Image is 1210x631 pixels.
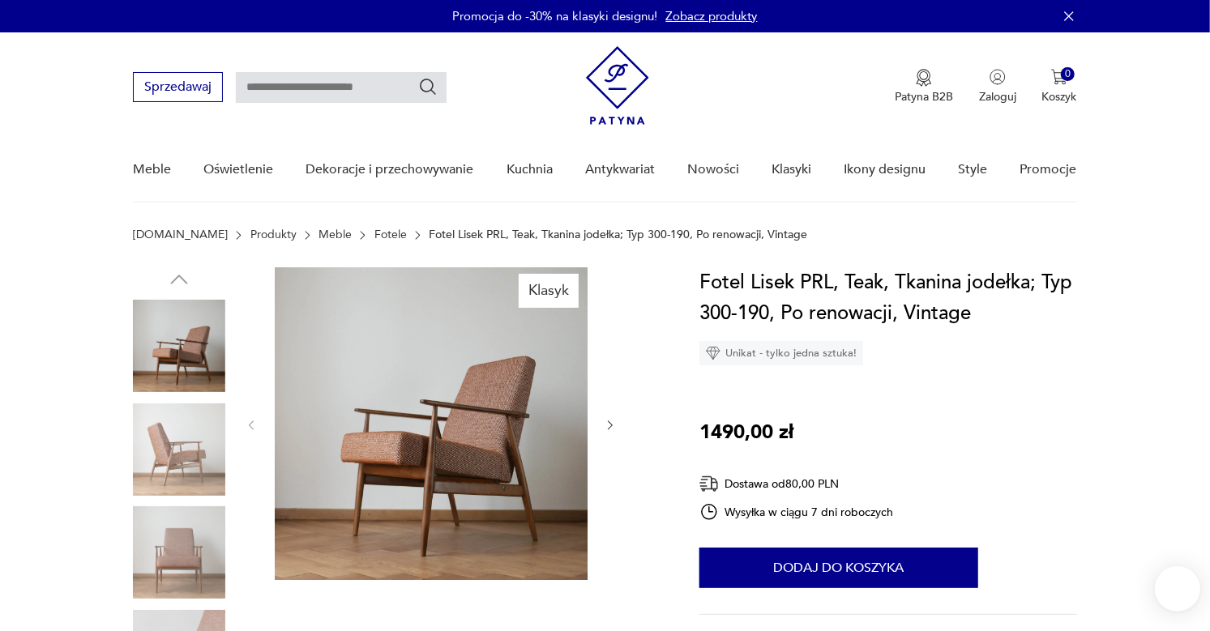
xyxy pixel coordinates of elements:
button: Szukaj [418,77,438,96]
p: 1490,00 zł [699,417,793,448]
p: Zaloguj [979,89,1016,104]
a: Promocje [1020,139,1077,201]
a: Oświetlenie [203,139,273,201]
button: Dodaj do koszyka [699,548,978,588]
div: Klasyk [519,274,579,308]
button: Zaloguj [979,69,1016,104]
a: Zobacz produkty [666,8,758,24]
img: Zdjęcie produktu Fotel Lisek PRL, Teak, Tkanina jodełka; Typ 300-190, Po renowacji, Vintage [133,506,225,599]
a: Antykwariat [585,139,655,201]
a: Produkty [250,228,297,241]
img: Ikona diamentu [706,346,720,360]
a: Meble [133,139,171,201]
a: Ikona medaluPatyna B2B [895,69,953,104]
iframe: Smartsupp widget button [1155,566,1200,612]
img: Ikona koszyka [1051,69,1067,85]
p: Fotel Lisek PRL, Teak, Tkanina jodełka; Typ 300-190, Po renowacji, Vintage [429,228,807,241]
div: Wysyłka w ciągu 7 dni roboczych [699,502,894,522]
img: Ikona dostawy [699,474,719,494]
button: Sprzedawaj [133,72,223,102]
img: Zdjęcie produktu Fotel Lisek PRL, Teak, Tkanina jodełka; Typ 300-190, Po renowacji, Vintage [133,300,225,392]
h1: Fotel Lisek PRL, Teak, Tkanina jodełka; Typ 300-190, Po renowacji, Vintage [699,267,1077,329]
img: Ikona medalu [916,69,932,87]
img: Zdjęcie produktu Fotel Lisek PRL, Teak, Tkanina jodełka; Typ 300-190, Po renowacji, Vintage [275,267,588,580]
button: Patyna B2B [895,69,953,104]
button: 0Koszyk [1042,69,1077,104]
a: Fotele [374,228,407,241]
a: Ikony designu [844,139,926,201]
div: Unikat - tylko jedna sztuka! [699,341,863,365]
a: Style [959,139,988,201]
a: Meble [319,228,352,241]
div: Dostawa od 80,00 PLN [699,474,894,494]
a: Kuchnia [507,139,553,201]
div: 0 [1061,67,1075,81]
a: Dekoracje i przechowywanie [306,139,474,201]
p: Koszyk [1042,89,1077,104]
p: Patyna B2B [895,89,953,104]
a: [DOMAIN_NAME] [133,228,228,241]
img: Ikonka użytkownika [990,69,1006,85]
img: Patyna - sklep z meblami i dekoracjami vintage [586,46,649,125]
a: Sprzedawaj [133,83,223,94]
img: Zdjęcie produktu Fotel Lisek PRL, Teak, Tkanina jodełka; Typ 300-190, Po renowacji, Vintage [133,403,225,496]
p: Promocja do -30% na klasyki designu! [453,8,658,24]
a: Klasyki [772,139,811,201]
a: Nowości [687,139,739,201]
